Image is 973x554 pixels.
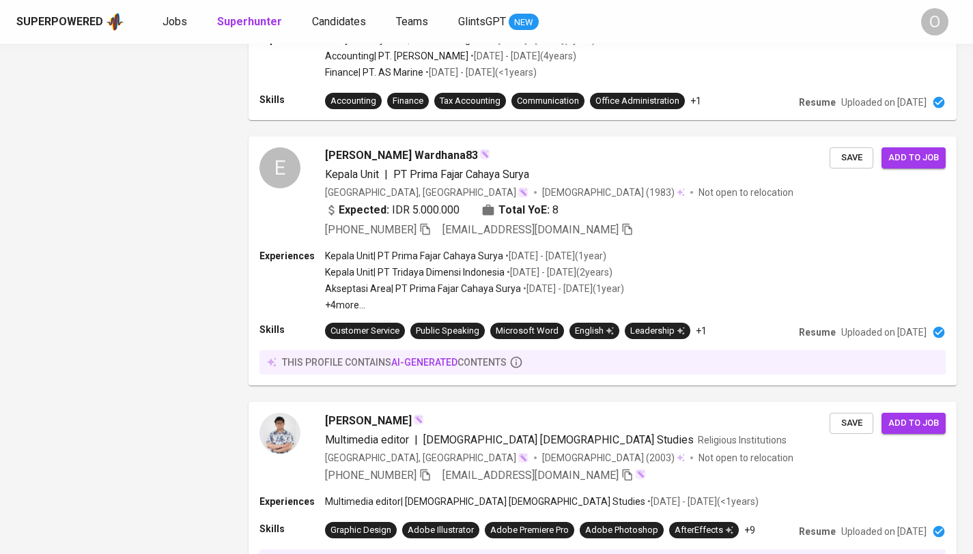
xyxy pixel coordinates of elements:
img: magic_wand.svg [479,149,490,160]
p: • [DATE] - [DATE] ( 2 years ) [505,265,612,279]
div: [GEOGRAPHIC_DATA], [GEOGRAPHIC_DATA] [325,451,528,465]
p: Experiences [259,249,325,263]
div: E [259,147,300,188]
span: Multimedia editor [325,433,409,446]
span: Add to job [888,415,939,431]
span: Candidates [312,15,366,28]
p: • [DATE] - [DATE] ( <1 years ) [645,495,759,508]
div: Tax Accounting [440,95,500,108]
div: Adobe Photoshop [585,524,658,537]
span: [EMAIL_ADDRESS][DOMAIN_NAME] [442,469,619,482]
img: magic_wand.svg [518,452,528,463]
p: Accounting | PT. [PERSON_NAME] [325,49,468,63]
span: Kepala Unit [325,168,379,181]
span: [PHONE_NUMBER] [325,223,417,236]
span: Save [836,150,866,166]
button: Save [830,413,873,434]
div: (2003) [542,451,685,465]
span: NEW [509,16,539,29]
p: Not open to relocation [699,451,793,465]
p: Finance | PT. AS Marine [325,65,423,79]
button: Add to job [882,413,946,434]
div: Microsoft Word [496,325,559,338]
div: AfterEffects [675,524,733,537]
div: Leadership [630,325,685,338]
span: [PERSON_NAME] Wardhana83 [325,147,478,164]
p: +1 [690,94,701,108]
a: Candidates [312,14,369,31]
p: Experiences [259,495,325,508]
p: this profile contains contents [282,355,507,369]
p: Kepala Unit | PT Prima Fajar Cahaya Surya [325,249,503,263]
div: O [921,8,948,35]
div: Accounting [330,95,376,108]
a: E[PERSON_NAME] Wardhana83Kepala Unit|PT Prima Fajar Cahaya Surya[GEOGRAPHIC_DATA], [GEOGRAPHIC_DA... [249,136,957,385]
p: Uploaded on [DATE] [841,96,927,109]
p: Kepala Unit | PT Tridaya Dimensi Indonesia [325,265,505,279]
p: Resume [799,325,836,339]
img: magic_wand.svg [413,414,424,425]
p: +4 more ... [325,298,624,312]
p: Resume [799,96,836,109]
p: Skills [259,522,325,536]
span: Teams [396,15,428,28]
p: Resume [799,525,836,538]
p: Uploaded on [DATE] [841,325,927,339]
p: Skills [259,93,325,106]
a: GlintsGPT NEW [458,14,539,31]
span: Jobs [163,15,187,28]
span: [PHONE_NUMBER] [325,469,417,482]
p: +9 [744,523,755,537]
button: Save [830,147,873,169]
span: [PERSON_NAME] [325,413,412,429]
p: • [DATE] - [DATE] ( <1 years ) [423,65,537,79]
a: Teams [396,14,431,31]
p: • [DATE] - [DATE] ( 1 year ) [503,249,606,263]
div: Office Administration [595,95,679,108]
span: [DEMOGRAPHIC_DATA] [542,451,646,465]
div: Customer Service [330,325,399,338]
p: +1 [696,324,707,338]
div: Communication [517,95,579,108]
div: Graphic Design [330,524,391,537]
div: Adobe Illustrator [408,524,474,537]
div: (1983) [542,186,685,199]
span: [DEMOGRAPHIC_DATA] [DEMOGRAPHIC_DATA] Studies [423,433,694,446]
span: Save [836,415,866,431]
span: 8 [552,202,559,218]
b: Total YoE: [498,202,550,218]
p: Not open to relocation [699,186,793,199]
div: Finance [393,95,423,108]
div: Adobe Premiere Pro [490,524,569,537]
a: Superpoweredapp logo [16,12,124,32]
img: magic_wand.svg [635,469,646,480]
div: [GEOGRAPHIC_DATA], [GEOGRAPHIC_DATA] [325,186,528,199]
a: Superhunter [217,14,285,31]
img: 66f431fc54e4a7bcbc0e7d27da09ff04.jpg [259,413,300,454]
img: app logo [106,12,124,32]
span: [EMAIL_ADDRESS][DOMAIN_NAME] [442,223,619,236]
span: | [384,166,388,183]
p: Skills [259,323,325,336]
p: • [DATE] - [DATE] ( 4 years ) [468,49,576,63]
button: Add to job [882,147,946,169]
div: IDR 5.000.000 [325,202,460,218]
p: • [DATE] - [DATE] ( 1 year ) [521,282,624,295]
div: Public Speaking [416,325,479,338]
span: Add to job [888,150,939,166]
b: Superhunter [217,15,282,28]
span: [DEMOGRAPHIC_DATA] [542,186,646,199]
div: Superpowered [16,14,103,30]
span: AI-generated [391,357,457,368]
p: Multimedia editor | [DEMOGRAPHIC_DATA] [DEMOGRAPHIC_DATA] Studies [325,495,645,508]
a: Jobs [163,14,190,31]
span: PT Prima Fajar Cahaya Surya [393,168,529,181]
p: Uploaded on [DATE] [841,525,927,538]
p: Akseptasi Area | PT Prima Fajar Cahaya Surya [325,282,521,295]
img: magic_wand.svg [518,187,528,198]
div: English [575,325,614,338]
span: | [414,432,418,448]
span: GlintsGPT [458,15,506,28]
span: Religious Institutions [698,435,787,446]
b: Expected: [339,202,389,218]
